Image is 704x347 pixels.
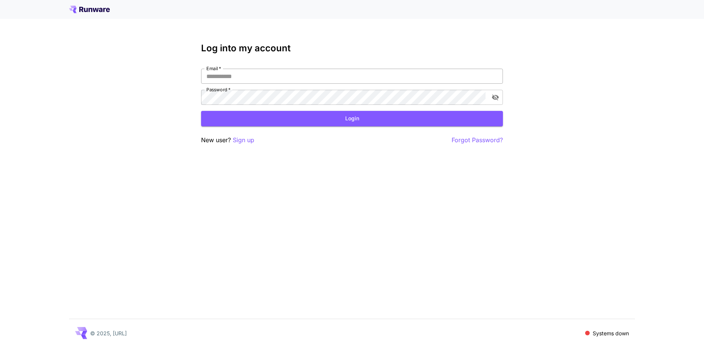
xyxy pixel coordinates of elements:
[452,135,503,145] button: Forgot Password?
[201,135,254,145] p: New user?
[206,65,221,72] label: Email
[201,43,503,54] h3: Log into my account
[90,329,127,337] p: © 2025, [URL]
[233,135,254,145] button: Sign up
[206,86,231,93] label: Password
[593,329,629,337] p: Systems down
[201,111,503,126] button: Login
[489,91,502,104] button: toggle password visibility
